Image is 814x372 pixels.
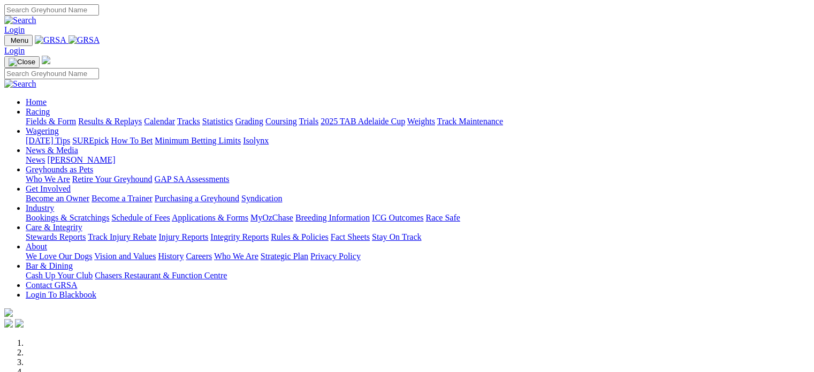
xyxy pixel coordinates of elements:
a: Strategic Plan [261,252,308,261]
a: Login [4,46,25,55]
a: Minimum Betting Limits [155,136,241,145]
a: Fact Sheets [331,232,370,241]
a: Vision and Values [94,252,156,261]
a: Login [4,25,25,34]
a: Trials [299,117,318,126]
div: About [26,252,810,261]
button: Toggle navigation [4,35,33,46]
a: Purchasing a Greyhound [155,194,239,203]
a: Track Injury Rebate [88,232,156,241]
a: Track Maintenance [437,117,503,126]
a: Racing [26,107,50,116]
a: ICG Outcomes [372,213,423,222]
a: Care & Integrity [26,223,82,232]
input: Search [4,68,99,79]
div: Bar & Dining [26,271,810,280]
a: How To Bet [111,136,153,145]
button: Toggle navigation [4,56,40,68]
a: About [26,242,47,251]
img: Close [9,58,35,66]
a: Cash Up Your Club [26,271,93,280]
a: Get Involved [26,184,71,193]
a: MyOzChase [250,213,293,222]
img: Search [4,79,36,89]
a: 2025 TAB Adelaide Cup [321,117,405,126]
a: Fields & Form [26,117,76,126]
a: Bar & Dining [26,261,73,270]
a: Syndication [241,194,282,203]
a: Stewards Reports [26,232,86,241]
a: Careers [186,252,212,261]
a: Retire Your Greyhound [72,174,153,184]
a: Industry [26,203,54,212]
a: Who We Are [214,252,258,261]
img: twitter.svg [15,319,24,328]
a: [DATE] Tips [26,136,70,145]
a: Contact GRSA [26,280,77,290]
a: Results & Replays [78,117,142,126]
a: Integrity Reports [210,232,269,241]
a: Breeding Information [295,213,370,222]
a: Login To Blackbook [26,290,96,299]
a: Weights [407,117,435,126]
a: [PERSON_NAME] [47,155,115,164]
a: Tracks [177,117,200,126]
a: Greyhounds as Pets [26,165,93,174]
a: News [26,155,45,164]
a: Applications & Forms [172,213,248,222]
img: GRSA [69,35,100,45]
input: Search [4,4,99,16]
a: Chasers Restaurant & Function Centre [95,271,227,280]
div: Care & Integrity [26,232,810,242]
a: Rules & Policies [271,232,329,241]
img: logo-grsa-white.png [4,308,13,317]
img: logo-grsa-white.png [42,56,50,64]
a: Coursing [265,117,297,126]
a: Home [26,97,47,107]
a: Wagering [26,126,59,135]
a: Schedule of Fees [111,213,170,222]
a: SUREpick [72,136,109,145]
a: Injury Reports [158,232,208,241]
a: Bookings & Scratchings [26,213,109,222]
img: facebook.svg [4,319,13,328]
a: Race Safe [425,213,460,222]
a: Calendar [144,117,175,126]
div: Industry [26,213,810,223]
a: Privacy Policy [310,252,361,261]
a: GAP SA Assessments [155,174,230,184]
img: GRSA [35,35,66,45]
a: News & Media [26,146,78,155]
div: Get Involved [26,194,810,203]
a: Isolynx [243,136,269,145]
a: Stay On Track [372,232,421,241]
div: Racing [26,117,810,126]
a: Grading [235,117,263,126]
img: Search [4,16,36,25]
div: News & Media [26,155,810,165]
a: We Love Our Dogs [26,252,92,261]
a: History [158,252,184,261]
a: Become a Trainer [92,194,153,203]
a: Who We Are [26,174,70,184]
a: Statistics [202,117,233,126]
div: Wagering [26,136,810,146]
span: Menu [11,36,28,44]
div: Greyhounds as Pets [26,174,810,184]
a: Become an Owner [26,194,89,203]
